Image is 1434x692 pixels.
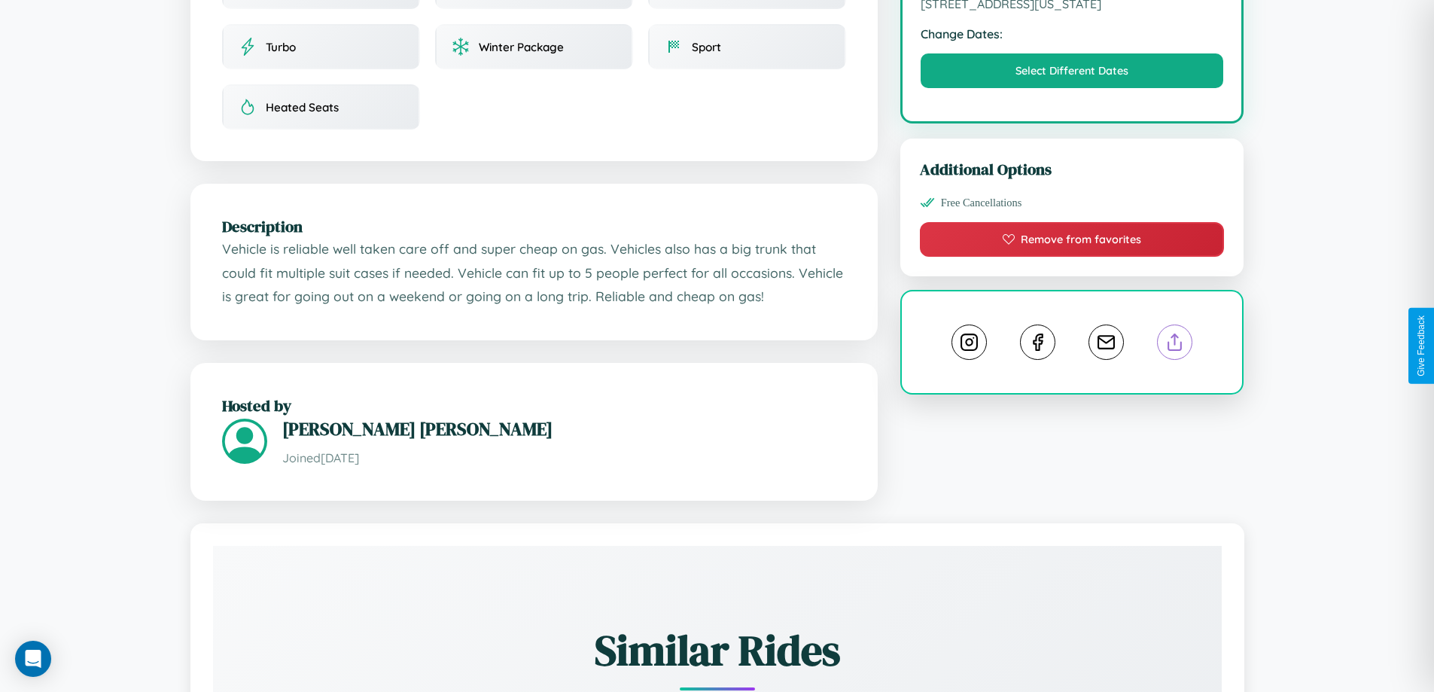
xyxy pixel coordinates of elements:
div: Give Feedback [1416,316,1426,376]
button: Remove from favorites [920,222,1225,257]
h3: Additional Options [920,158,1225,180]
h2: Description [222,215,846,237]
span: Free Cancellations [941,197,1022,209]
p: Vehicle is reliable well taken care off and super cheap on gas. Vehicles also has a big trunk tha... [222,237,846,309]
h2: Similar Rides [266,621,1169,679]
span: Heated Seats [266,100,339,114]
div: Open Intercom Messenger [15,641,51,677]
p: Joined [DATE] [282,447,846,469]
button: Select Different Dates [921,53,1224,88]
span: Sport [692,40,721,54]
strong: Change Dates: [921,26,1224,41]
h3: [PERSON_NAME] [PERSON_NAME] [282,416,846,441]
span: Winter Package [479,40,564,54]
span: Turbo [266,40,296,54]
h2: Hosted by [222,395,846,416]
